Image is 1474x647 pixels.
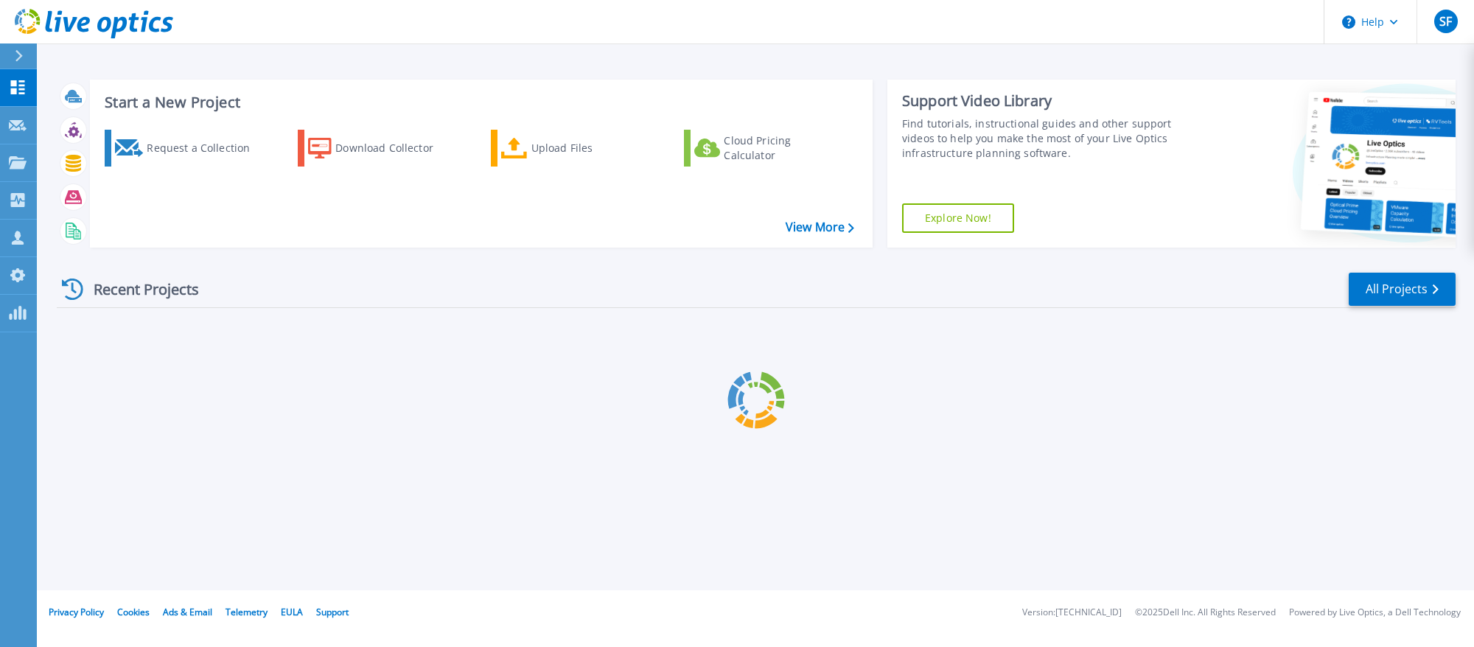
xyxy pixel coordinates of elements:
[724,133,842,163] div: Cloud Pricing Calculator
[281,606,303,618] a: EULA
[335,133,453,163] div: Download Collector
[902,116,1192,161] div: Find tutorials, instructional guides and other support videos to help you make the most of your L...
[902,91,1192,111] div: Support Video Library
[684,130,848,167] a: Cloud Pricing Calculator
[163,606,212,618] a: Ads & Email
[1349,273,1456,306] a: All Projects
[1439,15,1452,27] span: SF
[316,606,349,618] a: Support
[902,203,1014,233] a: Explore Now!
[1022,608,1122,618] li: Version: [TECHNICAL_ID]
[531,133,649,163] div: Upload Files
[786,220,854,234] a: View More
[105,94,853,111] h3: Start a New Project
[105,130,269,167] a: Request a Collection
[298,130,462,167] a: Download Collector
[49,606,104,618] a: Privacy Policy
[57,271,219,307] div: Recent Projects
[147,133,265,163] div: Request a Collection
[1289,608,1461,618] li: Powered by Live Optics, a Dell Technology
[117,606,150,618] a: Cookies
[491,130,655,167] a: Upload Files
[1135,608,1276,618] li: © 2025 Dell Inc. All Rights Reserved
[226,606,268,618] a: Telemetry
